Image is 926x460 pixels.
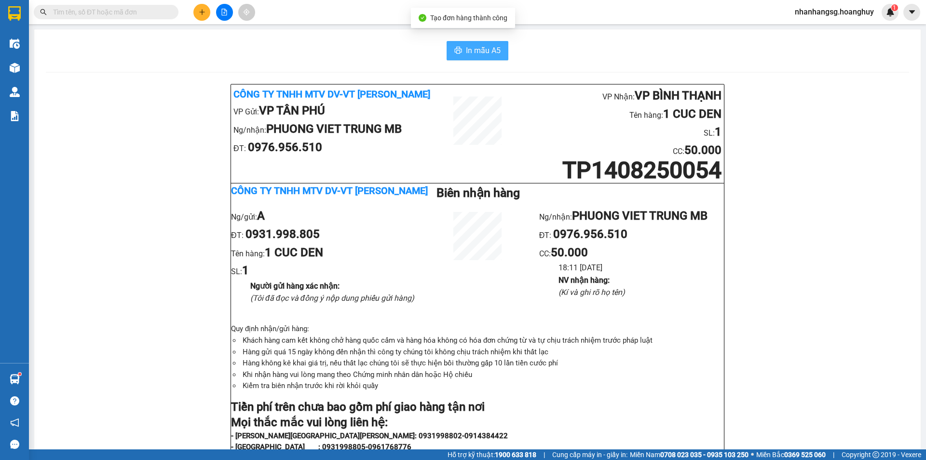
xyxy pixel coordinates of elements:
img: warehouse-icon [10,374,20,384]
li: Ng/nhận: [233,120,437,139]
b: Công ty TNHH MTV DV-VT [PERSON_NAME] [231,185,428,196]
li: Tên hàng: [96,21,163,40]
b: Người gửi hàng xác nhận : [250,281,340,291]
b: 0976.956.510 [553,227,627,241]
b: NV nhận hàng : [558,276,610,285]
span: : [682,147,722,156]
span: ⚪️ [751,453,754,457]
b: A [257,209,265,223]
strong: 0708 023 035 - 0935 103 250 [660,451,749,459]
strong: 0369 525 060 [784,451,826,459]
span: copyright [872,451,879,458]
b: 0976.956.510 [248,140,322,154]
li: Khi nhận hàng vui lòng mang theo Chứng minh nhân dân hoặc Hộ chiếu [241,369,724,381]
button: caret-down [903,4,920,21]
li: SL: [231,262,416,280]
strong: Mọi thắc mắc vui lòng liên hệ: [231,416,388,429]
li: CC [518,141,722,160]
strong: - [GEOGRAPHIC_DATA] : 0931998805-0961768776 [231,443,411,451]
span: Hỗ trợ kỹ thuật: [448,449,536,460]
button: aim [238,4,255,21]
li: ĐT: [231,225,416,244]
span: Miền Bắc [756,449,826,460]
b: Công ty TNHH MTV DV-VT [PERSON_NAME] [3,4,76,61]
li: VP Gửi: [3,64,69,82]
b: PHUONG VIET TRUNG MB [266,122,402,136]
span: In mẫu A5 [466,44,501,56]
b: 100K [PERSON_NAME] NOI [124,41,240,52]
img: solution-icon [10,111,20,121]
strong: Tiền phí trên chưa bao gồm phí giao hàng tận nơi [231,400,485,414]
ul: CC [539,207,724,298]
strong: 1900 633 818 [495,451,536,459]
b: VP TÂN PHÚ [259,104,325,117]
span: question-circle [10,396,19,405]
button: plus [193,4,210,21]
li: SL: [518,123,722,141]
b: Biên nhận hàng [436,186,520,200]
span: file-add [221,9,228,15]
i: (Kí và ghi rõ họ tên) [558,288,625,297]
img: icon-new-feature [886,8,895,16]
span: caret-down [908,8,916,16]
span: message [10,440,19,449]
b: 1 CUC DEN [663,107,722,121]
span: check-circle [419,14,426,22]
b: 50.000 [551,246,588,259]
b: Công ty TNHH MTV DV-VT [PERSON_NAME] [233,88,430,100]
img: logo-vxr [8,6,21,21]
img: warehouse-icon [10,87,20,97]
li: ĐT: [233,139,437,157]
li: Ng/gửi: [231,207,416,225]
b: VP BÌNH THẠNH [635,89,722,102]
b: 50.000 [684,143,722,157]
li: Hàng không kê khai giá trị, nếu thất lạc chúng tôi sẽ thực hiện bồi thường gấp 10 lần tiền cước phí [241,358,724,369]
span: | [544,449,545,460]
b: 1 [242,264,249,277]
li: Khách hàng cam kết không chở hàng quốc cấm và hàng hóa không có hóa đơn chứng từ và tự chịu trách... [241,335,724,347]
span: | [833,449,834,460]
li: Tên hàng: [518,105,722,124]
i: (Tôi đã đọc và đồng ý nộp dung phiếu gửi hàng) [250,293,414,303]
b: VP BXQ.NGÃI [128,5,199,18]
li: VP Gửi: [233,102,437,120]
button: file-add [216,4,233,21]
span: : [549,249,588,258]
li: VP Nhận: [96,3,163,21]
button: printerIn mẫu A5 [447,41,508,60]
b: 1 [715,125,722,139]
li: Tên hàng: [231,244,416,262]
span: plus [199,9,205,15]
h1: TP1408250054 [518,160,722,181]
b: 3 THUNG GIAY [130,23,206,37]
li: 18:11 [DATE] [558,262,724,274]
span: Tạo đơn hàng thành công [430,14,507,22]
b: VP TÂN PHÚ [28,66,95,79]
span: printer [454,46,462,56]
b: 0931.998.805 [245,227,320,241]
sup: 1 [18,373,21,376]
li: Ng/nhận: [539,207,724,225]
sup: 1 [891,4,898,11]
strong: - [PERSON_NAME][GEOGRAPHIC_DATA][PERSON_NAME]: 0931998802-0914384422 [231,432,508,440]
li: VP Nhận: [518,87,722,105]
li: ĐT: [539,225,724,244]
img: warehouse-icon [10,39,20,49]
span: Miền Nam [630,449,749,460]
img: warehouse-icon [10,63,20,73]
b: 1 CUC DEN [265,246,323,259]
span: 1 [893,4,896,11]
input: Tìm tên, số ĐT hoặc mã đơn [53,7,167,17]
li: Hàng gửi quá 15 ngày không đến nhận thì công ty chúng tôi không chịu trách nhiệm khi thất lạc [241,347,724,358]
span: nhanhangsg.hoanghuy [787,6,882,18]
span: Cung cấp máy in - giấy in: [552,449,627,460]
b: PHUONG VIET TRUNG MB [572,209,708,223]
span: notification [10,418,19,427]
li: Ghi chú: [96,39,163,54]
span: search [40,9,47,15]
span: aim [243,9,250,15]
li: Kiểm tra biên nhận trước khi rời khỏi quầy [241,380,724,392]
li: SL: [96,55,163,73]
